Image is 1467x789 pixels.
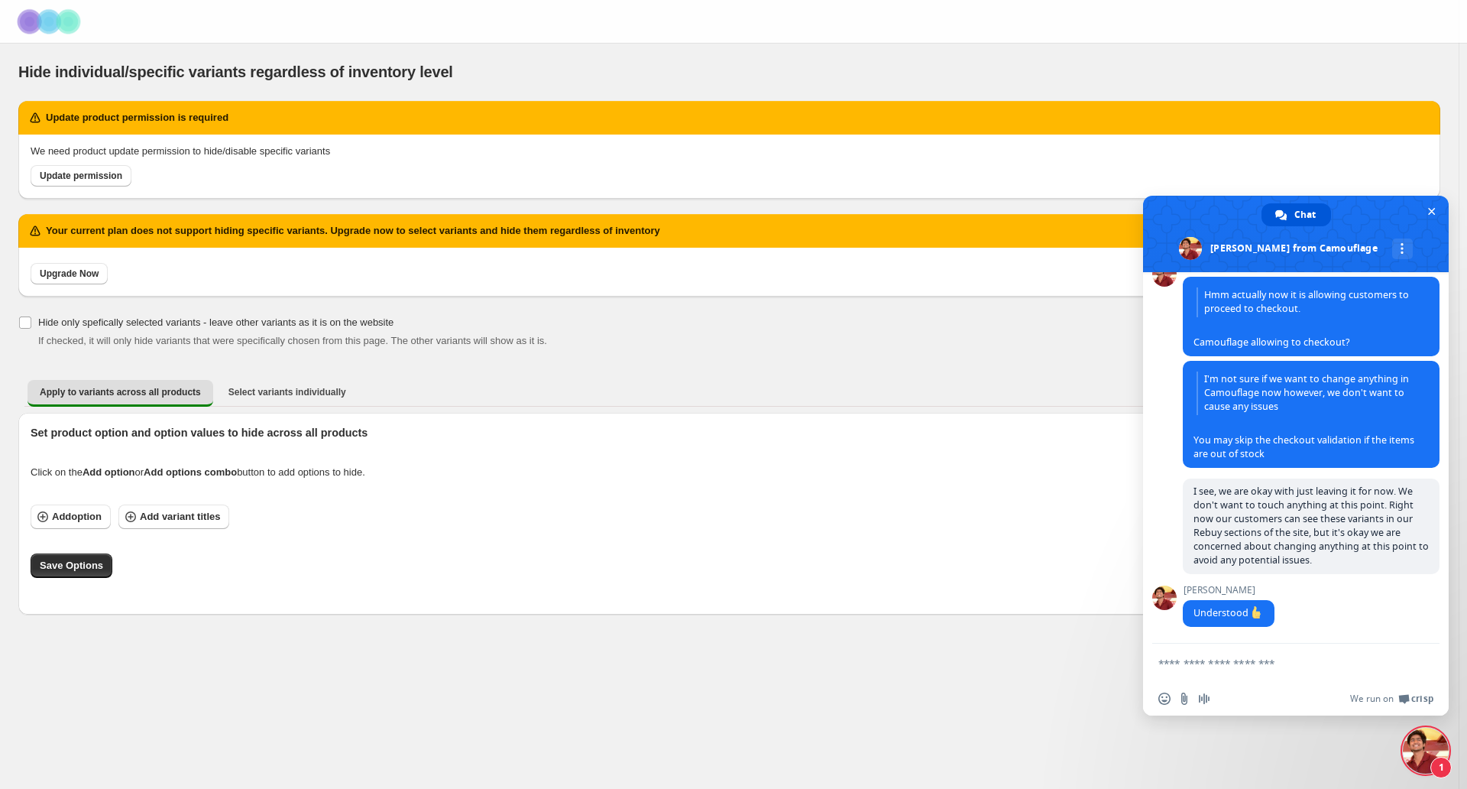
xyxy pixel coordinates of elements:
[1158,693,1171,705] span: Insert an emoji
[1197,287,1426,317] span: Hmm actually now it is allowing customers to proceed to checkout.
[1178,693,1190,705] span: Send a file
[1261,203,1331,226] a: Chat
[1423,203,1439,219] span: Close chat
[144,466,237,478] strong: Add options combo
[1193,485,1429,567] span: I see, we are okay with just leaving it for now. We don't want to touch anything at this point. R...
[1197,372,1426,415] span: I'm not sure if we want to change anything in Camouflage now however, we don't want to cause any ...
[46,223,660,239] h2: Your current plan does not support hiding specific variants. Upgrade now to select variants and h...
[31,425,1428,440] p: Set product option and option values to hide across all products
[1193,372,1429,460] span: You may skip the checkout validation if the items are out of stock
[1193,606,1264,619] span: Understood
[1183,585,1274,596] span: [PERSON_NAME]
[1350,693,1433,705] a: We run onCrisp
[31,505,111,529] button: Addoption
[31,263,108,284] a: Upgrade Now
[1193,287,1429,349] span: Camouflage allowing to checkout?
[216,380,358,404] button: Select variants individually
[38,335,547,346] span: If checked, it will only hide variants that were specifically chosen from this page. The other va...
[18,413,1440,615] div: Apply to variants across all products
[140,509,220,524] span: Add variant titles
[228,386,346,398] span: Select variants individually
[40,386,201,398] span: Apply to variants across all products
[40,170,122,182] span: Update permission
[1158,644,1403,682] textarea: Compose your message...
[52,509,102,524] span: Add option
[1411,693,1433,705] span: Crisp
[83,466,135,478] strong: Add option
[40,268,99,280] span: Upgrade Now
[28,380,213,407] button: Apply to variants across all products
[1294,203,1316,226] span: Chat
[1198,693,1210,705] span: Audio message
[1403,728,1449,774] a: Close chat
[38,317,393,328] span: Hide only spefically selected variants - leave other variants as it is on the website
[31,554,112,578] button: Save Options
[31,465,1428,480] div: Click on the or button to add options to hide.
[40,558,103,573] span: Save Options
[18,63,453,80] span: Hide individual/specific variants regardless of inventory level
[1430,757,1452,778] span: 1
[118,505,229,529] button: Add variant titles
[46,110,228,125] h2: Update product permission is required
[1350,693,1394,705] span: We run on
[31,165,131,187] a: Update permission
[31,145,330,157] span: We need product update permission to hide/disable specific variants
